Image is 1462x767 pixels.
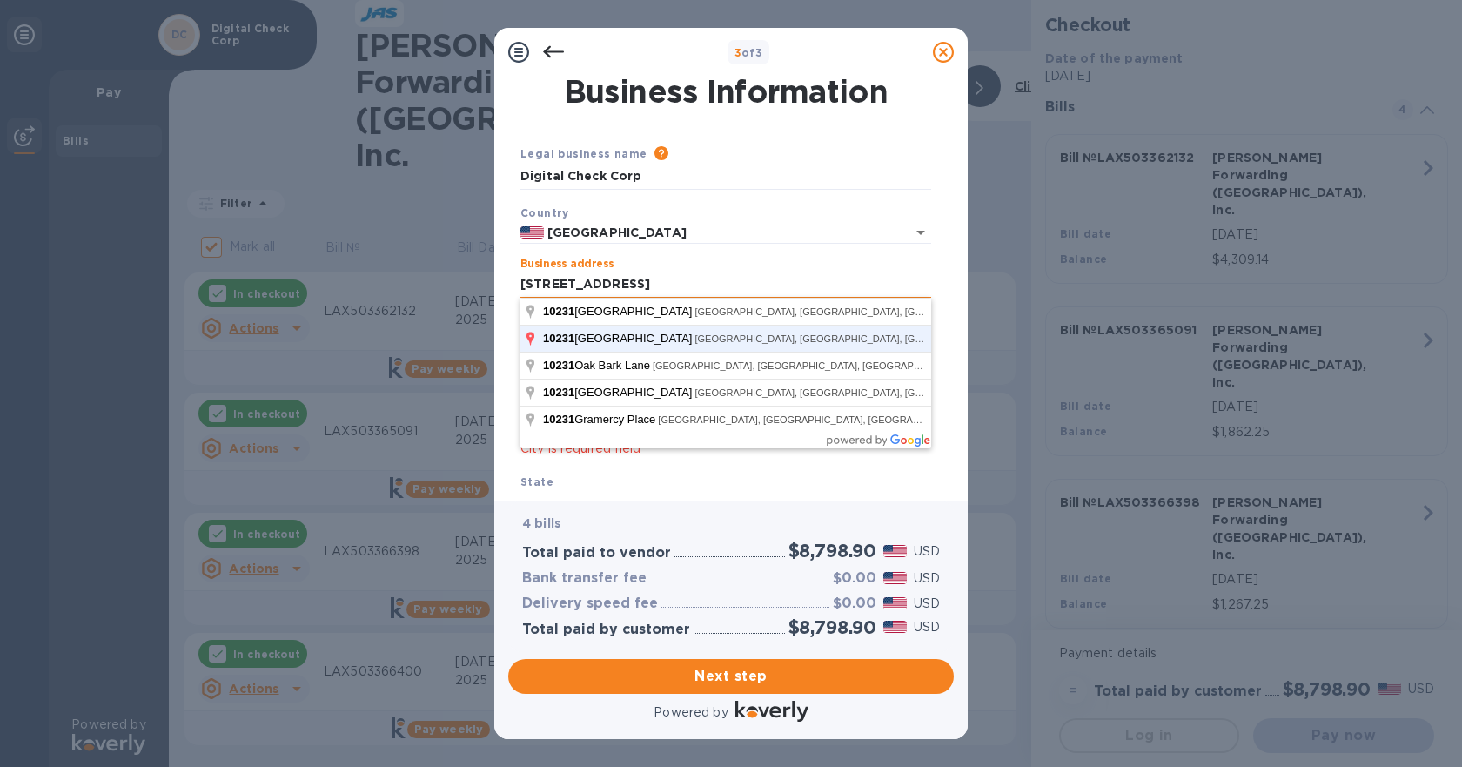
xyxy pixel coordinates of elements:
[522,570,647,587] h3: Bank transfer fee
[543,386,694,399] span: [GEOGRAPHIC_DATA]
[522,545,671,562] h3: Total paid to vendor
[543,359,653,372] span: Oak Bark Lane
[694,306,1004,317] span: [GEOGRAPHIC_DATA], [GEOGRAPHIC_DATA], [GEOGRAPHIC_DATA]
[522,595,658,612] h3: Delivery speed fee
[543,359,574,372] span: 10231
[543,386,574,399] span: 10231
[694,387,1004,398] span: [GEOGRAPHIC_DATA], [GEOGRAPHIC_DATA], [GEOGRAPHIC_DATA]
[658,414,968,425] span: [GEOGRAPHIC_DATA], [GEOGRAPHIC_DATA], [GEOGRAPHIC_DATA]
[694,333,1004,344] span: [GEOGRAPHIC_DATA], [GEOGRAPHIC_DATA], [GEOGRAPHIC_DATA]
[914,569,940,588] p: USD
[520,226,544,239] img: US
[883,545,907,557] img: USD
[788,616,876,638] h2: $8,798.90
[833,570,876,587] h3: $0.00
[734,46,763,59] b: of 3
[520,259,614,270] label: Business address
[735,701,808,722] img: Logo
[522,622,690,638] h3: Total paid by customer
[508,659,954,694] button: Next step
[909,220,933,245] button: Open
[543,305,574,318] span: 10231
[517,73,935,110] h1: Business Information
[520,164,931,190] input: Enter legal business name
[914,542,940,561] p: USD
[520,272,931,298] input: Enter address
[543,332,574,345] span: 10231
[522,516,560,530] b: 4 bills
[522,666,940,687] span: Next step
[788,540,876,562] h2: $8,798.90
[914,595,940,613] p: USD
[543,413,658,426] span: Gramercy Place
[883,572,907,584] img: USD
[520,439,931,459] p: City is required field
[543,305,694,318] span: [GEOGRAPHIC_DATA]
[543,413,574,426] span: 10231
[520,475,553,488] b: State
[653,360,962,371] span: [GEOGRAPHIC_DATA], [GEOGRAPHIC_DATA], [GEOGRAPHIC_DATA]
[734,46,741,59] span: 3
[520,147,647,160] b: Legal business name
[544,222,882,244] input: Select country
[883,597,907,609] img: USD
[654,703,728,722] p: Powered by
[914,618,940,636] p: USD
[543,332,694,345] span: [GEOGRAPHIC_DATA]
[883,621,907,633] img: USD
[520,206,569,219] b: Country
[833,595,876,612] h3: $0.00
